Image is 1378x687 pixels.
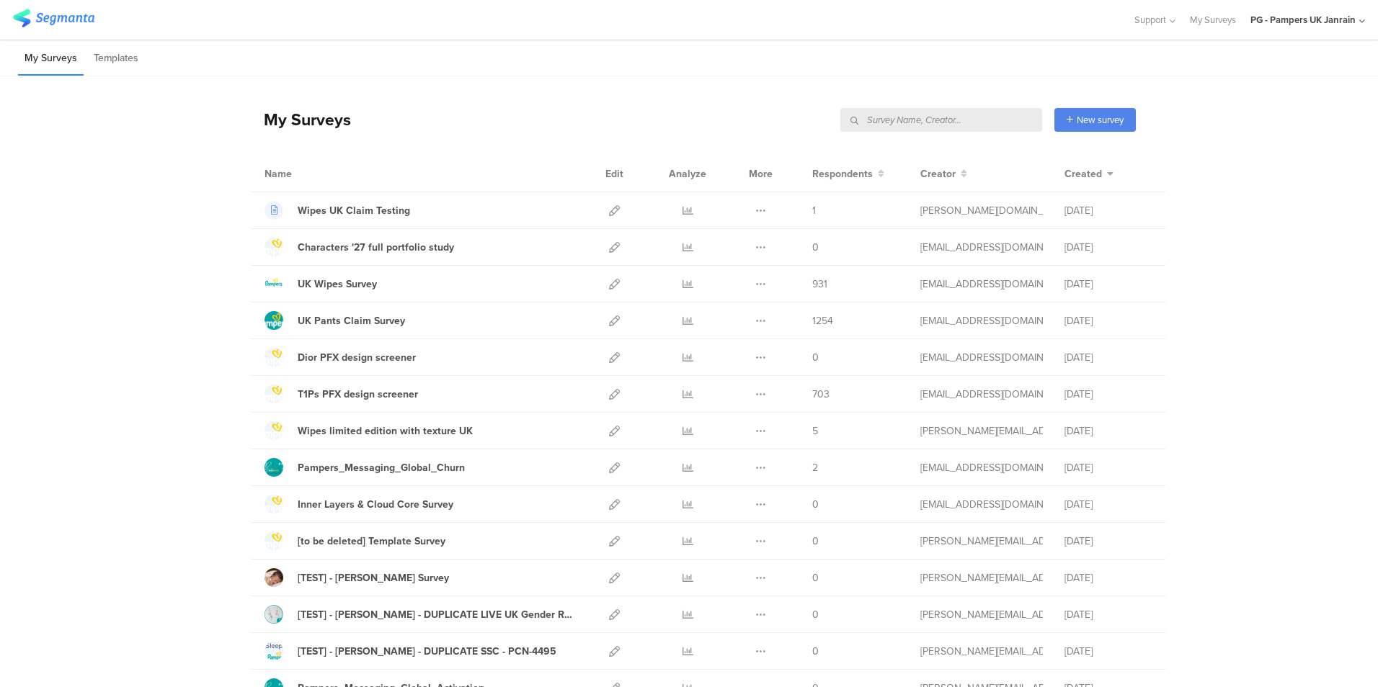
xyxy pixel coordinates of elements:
[265,421,473,440] a: Wipes limited edition with texture UK
[265,458,465,477] a: Pampers_Messaging_Global_Churn
[265,568,449,587] a: [TEST] - [PERSON_NAME] Survey
[920,203,1043,218] div: chandak.am@pg.com
[18,42,84,76] li: My Surveys
[812,534,819,549] span: 0
[1064,497,1151,512] div: [DATE]
[1134,13,1166,27] span: Support
[87,42,145,76] li: Templates
[298,387,418,402] div: T1Ps PFX design screener
[812,166,884,181] button: Respondents
[812,203,816,218] span: 1
[1064,166,1102,181] span: Created
[812,644,819,659] span: 0
[1064,240,1151,255] div: [DATE]
[1064,423,1151,439] div: [DATE]
[812,423,818,439] span: 5
[298,644,556,659] div: [TEST] - Anton - DUPLICATE SSC - PCN-4495
[812,350,819,365] span: 0
[920,644,1043,659] div: dubik.a.1@pg.com
[298,534,445,549] div: [to be deleted] Template Survey
[920,460,1043,475] div: support@segmanta.com
[298,497,453,512] div: Inner Layers & Cloud Core Survey
[1064,203,1151,218] div: [DATE]
[812,607,819,622] span: 0
[298,203,410,218] div: Wipes UK Claim Testing
[298,277,377,292] div: UK Wipes Survey
[920,570,1043,585] div: dubik.a.1@pg.com
[1064,277,1151,292] div: [DATE]
[920,350,1043,365] div: zavanella.e@pg.com
[265,348,416,367] a: Dior PFX design screener
[265,274,377,293] a: UK Wipes Survey
[812,460,818,475] span: 2
[920,607,1043,622] div: dubik.a.1@pg.com
[1064,387,1151,402] div: [DATE]
[298,607,577,622] div: [TEST] - Anton - DUPLICATE LIVE UK Gender Reveal - PCN-4495
[1064,166,1113,181] button: Created
[840,108,1042,132] input: Survey Name, Creator...
[1064,570,1151,585] div: [DATE]
[812,166,873,181] span: Respondents
[920,166,956,181] span: Creator
[298,570,449,585] div: [TEST] - Anton - Blank Survey
[298,423,473,439] div: Wipes limited edition with texture UK
[265,201,410,220] a: Wipes UK Claim Testing
[298,460,465,475] div: Pampers_Messaging_Global_Churn
[920,387,1043,402] div: richi.a@pg.com
[920,313,1043,328] div: burcak.b.1@pg.com
[812,313,833,328] span: 1254
[812,277,827,292] span: 931
[920,166,967,181] button: Creator
[920,240,1043,255] div: richi.a@pg.com
[1064,607,1151,622] div: [DATE]
[298,240,454,255] div: Characters '27 full portfolio study
[249,107,351,132] div: My Surveys
[265,642,556,660] a: [TEST] - [PERSON_NAME] - DUPLICATE SSC - PCN-4495
[265,166,351,181] div: Name
[13,9,94,27] img: segmanta logo
[599,156,630,192] div: Edit
[1064,460,1151,475] div: [DATE]
[265,311,405,330] a: UK Pants Claim Survey
[745,156,776,192] div: More
[812,570,819,585] span: 0
[666,156,709,192] div: Analyze
[1077,113,1124,127] span: New survey
[265,495,453,513] a: Inner Layers & Cloud Core Survey
[265,531,445,550] a: [to be deleted] Template Survey
[1064,644,1151,659] div: [DATE]
[265,385,418,403] a: T1Ps PFX design screener
[812,497,819,512] span: 0
[812,387,830,402] span: 703
[1064,313,1151,328] div: [DATE]
[265,238,454,256] a: Characters '27 full portfolio study
[265,605,577,624] a: [TEST] - [PERSON_NAME] - DUPLICATE LIVE UK Gender Reveal - PCN-4495
[298,313,405,328] div: UK Pants Claim Survey
[920,277,1043,292] div: erisekinci.n@pg.com
[1064,350,1151,365] div: [DATE]
[1250,13,1356,27] div: PG - Pampers UK Janrain
[920,423,1043,439] div: oliveira.m.13@pg.com
[812,240,819,255] span: 0
[920,497,1043,512] div: helary.c@pg.com
[1064,534,1151,549] div: [DATE]
[298,350,416,365] div: Dior PFX design screener
[920,534,1043,549] div: kim.s.37@pg.com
